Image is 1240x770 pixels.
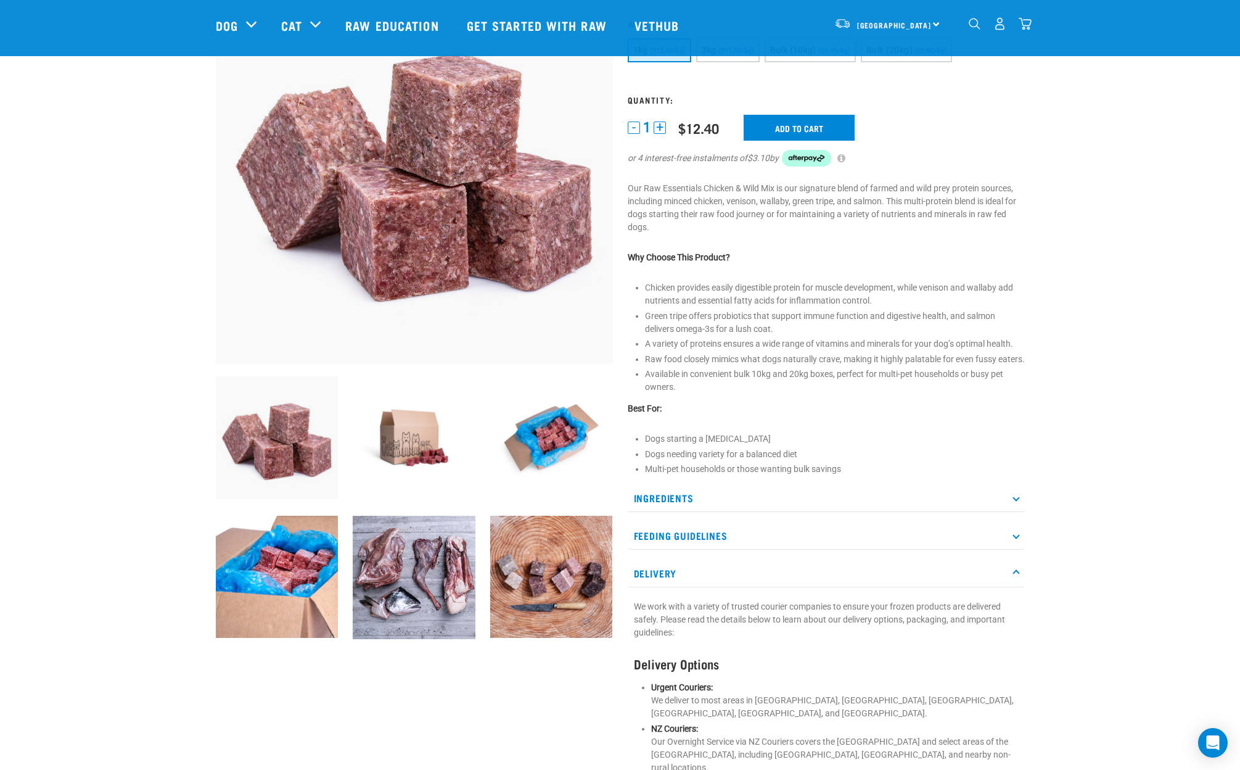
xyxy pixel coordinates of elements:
li: Available in convenient bulk 10kg and 20kg boxes, perfect for multi-pet households or busy pet ow... [645,368,1025,394]
p: We work with a variety of trusted courier companies to ensure your frozen products are delivered ... [634,600,1019,639]
li: A variety of proteins ensures a wide range of vitamins and minerals for your dog’s optimal health. [645,337,1025,350]
li: Dogs needing variety for a balanced diet [645,448,1025,461]
strong: NZ Couriers: [651,724,698,734]
span: [GEOGRAPHIC_DATA] [857,23,932,27]
strong: Urgent Couriers: [651,682,713,692]
li: Raw food closely mimics what dogs naturally crave, making it highly palatable for even fussy eaters. [645,353,1025,366]
li: Dogs starting a [MEDICAL_DATA] [645,433,1025,445]
div: Open Intercom Messenger [1198,728,1228,758]
li: Multi-pet households or those wanting bulk savings [645,463,1025,476]
a: Vethub [622,1,695,50]
img: Pile Of Cubed Chicken Wild Meat Mix [216,376,339,499]
button: - [628,122,640,134]
h3: Quantity: [628,95,1025,104]
a: Get started with Raw [454,1,622,50]
img: ?SM Possum HT LS DH Knife [490,516,613,639]
img: Raw Essentials 2024 July2597 [216,516,339,639]
p: Delivery [628,560,1025,587]
input: Add to cart [744,115,855,141]
span: $3.10 [747,152,770,165]
p: Feeding Guidelines [628,522,1025,550]
img: Raw Essentials Bulk 10kg Raw Dog Food Box [490,376,613,499]
img: user.png [993,17,1006,30]
strong: Delivery Options [634,660,719,667]
button: + [654,122,666,134]
div: $12.40 [678,120,719,136]
strong: Why Choose This Product? [628,252,730,262]
img: van-moving.png [834,18,851,29]
span: 1 [643,121,651,134]
img: home-icon@2x.png [1019,17,1032,30]
li: Green tripe offers probiotics that support immune function and digestive health, and salmon deliv... [645,310,1025,336]
img: Assortment of cuts of meat on a slate board including chicken frame, duck frame, wallaby shoulder... [353,516,475,639]
strong: Best For: [628,404,662,413]
img: home-icon-1@2x.png [969,18,980,30]
p: We deliver to most areas in [GEOGRAPHIC_DATA], [GEOGRAPHIC_DATA], [GEOGRAPHIC_DATA], [GEOGRAPHIC_... [651,681,1019,720]
img: Raw Essentials Bulk 10kg Raw Dog Food Box Exterior Design [353,376,475,499]
div: or 4 interest-free instalments of by [628,150,1025,167]
p: Ingredients [628,484,1025,512]
p: Our Raw Essentials Chicken & Wild Mix is our signature blend of farmed and wild prey protein sour... [628,182,1025,234]
a: Raw Education [333,1,454,50]
li: Chicken provides easily digestible protein for muscle development, while venison and wallaby add ... [645,281,1025,307]
img: Afterpay [782,150,831,167]
a: Dog [216,16,238,35]
a: Cat [281,16,302,35]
